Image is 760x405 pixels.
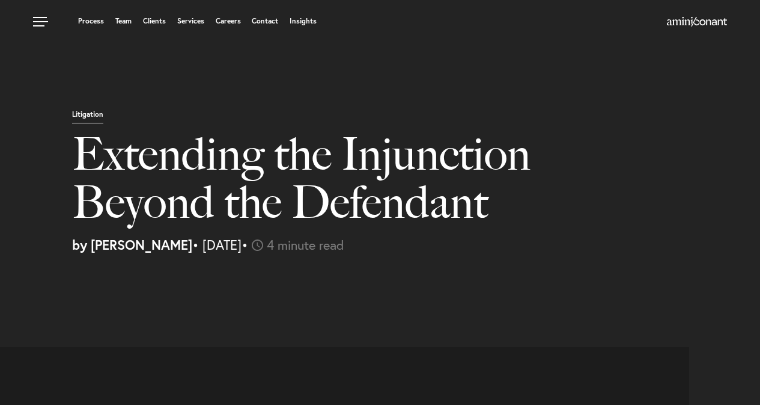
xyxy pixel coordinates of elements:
p: • [DATE] [72,238,751,252]
img: Amini & Conant [667,17,727,26]
a: Careers [216,17,241,25]
img: icon-time-light.svg [252,240,263,251]
a: Clients [143,17,166,25]
a: Home [667,17,727,27]
strong: by [PERSON_NAME] [72,236,192,253]
a: Process [78,17,104,25]
a: Contact [252,17,278,25]
span: 4 minute read [267,236,344,253]
a: Team [115,17,132,25]
span: • [242,236,248,253]
a: Services [177,17,204,25]
a: Insights [290,17,317,25]
p: Litigation [72,111,103,124]
h1: Extending the Injunction Beyond the Defendant [72,130,547,238]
